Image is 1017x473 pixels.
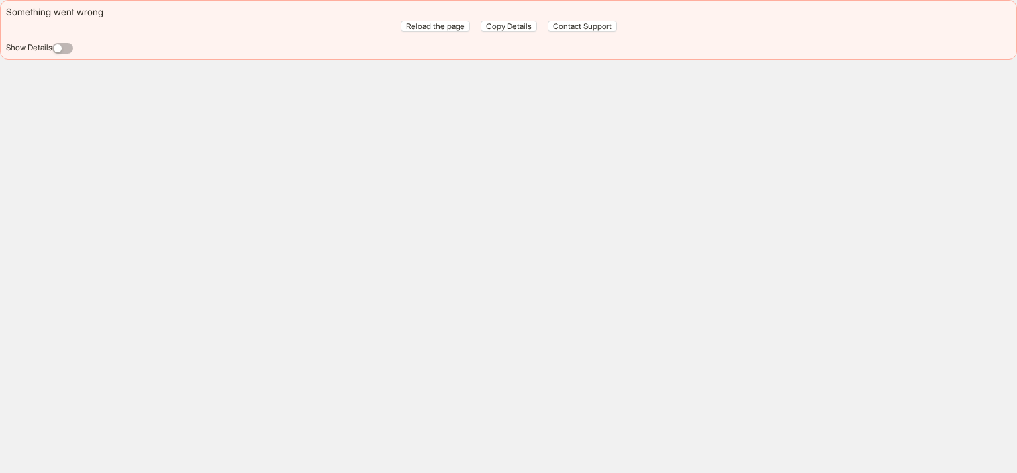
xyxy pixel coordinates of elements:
[406,21,465,31] span: Reload the page
[6,42,52,52] label: Show Details
[548,21,617,32] button: Contact Support
[6,6,1011,18] div: Something went wrong
[553,21,612,31] span: Contact Support
[486,21,532,31] span: Copy Details
[481,21,537,32] button: Copy Details
[401,21,470,32] button: Reload the page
